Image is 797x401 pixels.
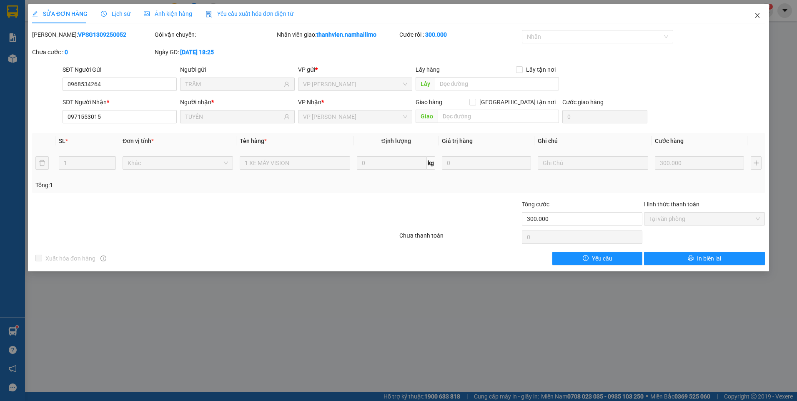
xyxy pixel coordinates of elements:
[32,11,38,17] span: edit
[206,11,212,18] img: icon
[63,65,177,74] div: SĐT Người Gửi
[592,254,612,263] span: Yêu cầu
[399,30,520,39] div: Cước rồi :
[416,99,442,105] span: Giao hàng
[80,37,147,49] div: 0902793435
[65,49,68,55] b: 0
[562,99,604,105] label: Cước giao hàng
[644,252,765,265] button: printerIn biên lai
[7,8,20,17] span: Gửi:
[442,138,473,144] span: Giá trị hàng
[42,254,99,263] span: Xuất hóa đơn hàng
[746,4,769,28] button: Close
[316,31,376,38] b: thanhvien.namhailimo
[754,12,761,19] span: close
[655,156,744,170] input: 0
[78,31,126,38] b: VPSG1309250052
[35,156,49,170] button: delete
[476,98,559,107] span: [GEOGRAPHIC_DATA] tận nơi
[101,11,107,17] span: clock-circle
[101,10,130,17] span: Lịch sử
[123,138,154,144] span: Đơn vị tính
[63,98,177,107] div: SĐT Người Nhận
[298,65,412,74] div: VP gửi
[32,10,88,17] span: SỬA ĐƠN HÀNG
[78,56,90,65] span: CC :
[427,156,435,170] span: kg
[416,110,438,123] span: Giao
[583,255,589,262] span: exclamation-circle
[644,201,699,208] label: Hình thức thanh toán
[80,7,147,27] div: VP [PERSON_NAME]
[416,66,440,73] span: Lấy hàng
[284,81,290,87] span: user
[435,77,559,90] input: Dọc đường
[185,112,282,121] input: Tên người nhận
[522,201,549,208] span: Tổng cước
[7,27,74,37] div: phú
[128,157,228,169] span: Khác
[284,114,290,120] span: user
[100,256,106,261] span: info-circle
[523,65,559,74] span: Lấy tận nơi
[303,110,407,123] span: VP Phan Thiết
[298,99,321,105] span: VP Nhận
[552,252,642,265] button: exclamation-circleYêu cầu
[180,65,294,74] div: Người gửi
[32,48,153,57] div: Chưa cước :
[442,156,531,170] input: 0
[206,10,293,17] span: Yêu cầu xuất hóa đơn điện tử
[688,255,694,262] span: printer
[59,138,65,144] span: SL
[78,54,148,65] div: 40.000
[7,7,74,27] div: VP [PERSON_NAME]
[185,80,282,89] input: Tên người gửi
[180,49,214,55] b: [DATE] 18:25
[155,30,276,39] div: Gói vận chuyển:
[538,156,648,170] input: Ghi Chú
[303,78,407,90] span: VP Phạm Ngũ Lão
[534,133,652,149] th: Ghi chú
[655,138,684,144] span: Cước hàng
[144,10,192,17] span: Ảnh kiện hàng
[155,48,276,57] div: Ngày GD:
[7,37,74,49] div: 0905559200
[80,27,147,37] div: TUẤN ANH
[277,30,398,39] div: Nhân viên giao:
[80,8,100,17] span: Nhận:
[35,180,308,190] div: Tổng: 1
[381,138,411,144] span: Định lượng
[416,77,435,90] span: Lấy
[751,156,762,170] button: plus
[649,213,760,225] span: Tại văn phòng
[240,156,350,170] input: VD: Bàn, Ghế
[144,11,150,17] span: picture
[32,30,153,39] div: [PERSON_NAME]:
[438,110,559,123] input: Dọc đường
[425,31,447,38] b: 300.000
[240,138,267,144] span: Tên hàng
[697,254,721,263] span: In biên lai
[562,110,647,123] input: Cước giao hàng
[180,98,294,107] div: Người nhận
[398,231,521,246] div: Chưa thanh toán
